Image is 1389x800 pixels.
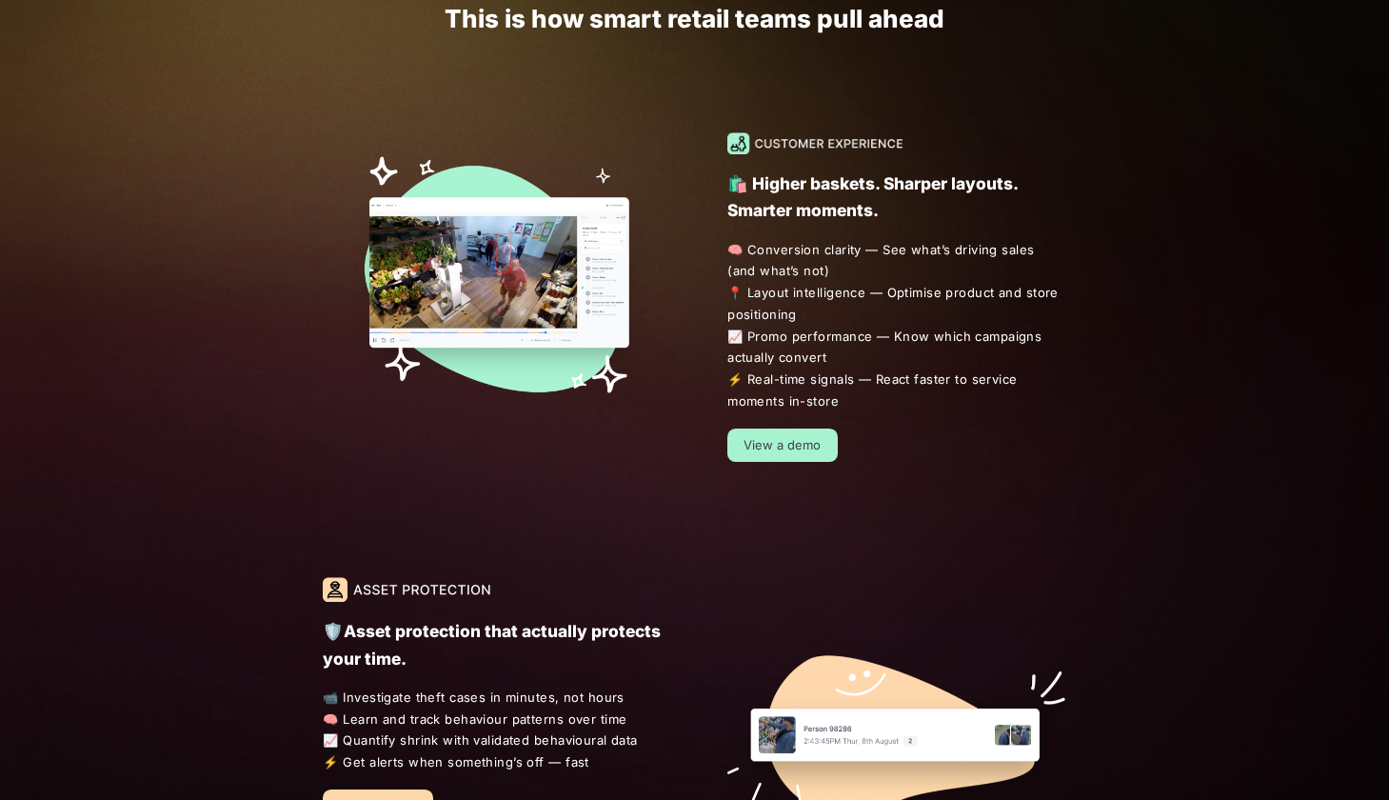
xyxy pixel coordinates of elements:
[727,170,1065,224] p: 🛍️ Higher baskets. Sharper layouts. Smarter moments.
[727,239,1066,412] span: 🧠 Conversion clarity — See what’s driving sales (and what’s not) 📍 Layout intelligence — Optimise...
[307,5,1082,32] h1: This is how smart retail teams pull ahead
[323,687,662,773] span: 📹 Investigate theft cases in minutes, not hours 🧠 Learn and track behaviour patterns over time 📈 ...
[727,429,838,462] a: View a demo
[323,618,661,671] p: 🛡️Asset protection that actually protects your time.
[323,132,661,414] img: Journey player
